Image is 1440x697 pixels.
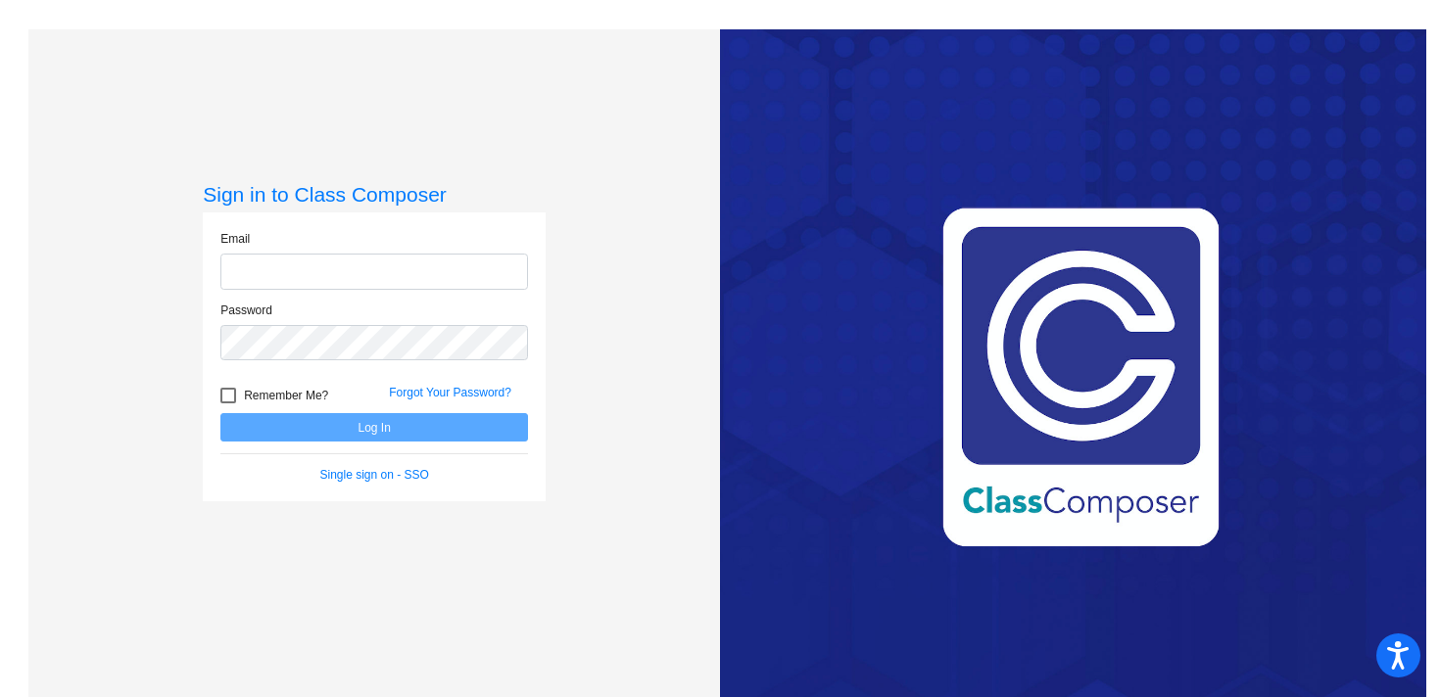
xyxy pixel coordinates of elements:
[220,230,250,248] label: Email
[389,386,511,399] a: Forgot Your Password?
[320,468,429,482] a: Single sign on - SSO
[244,384,328,407] span: Remember Me?
[220,302,272,319] label: Password
[203,182,546,207] h3: Sign in to Class Composer
[220,413,528,441] button: Log In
